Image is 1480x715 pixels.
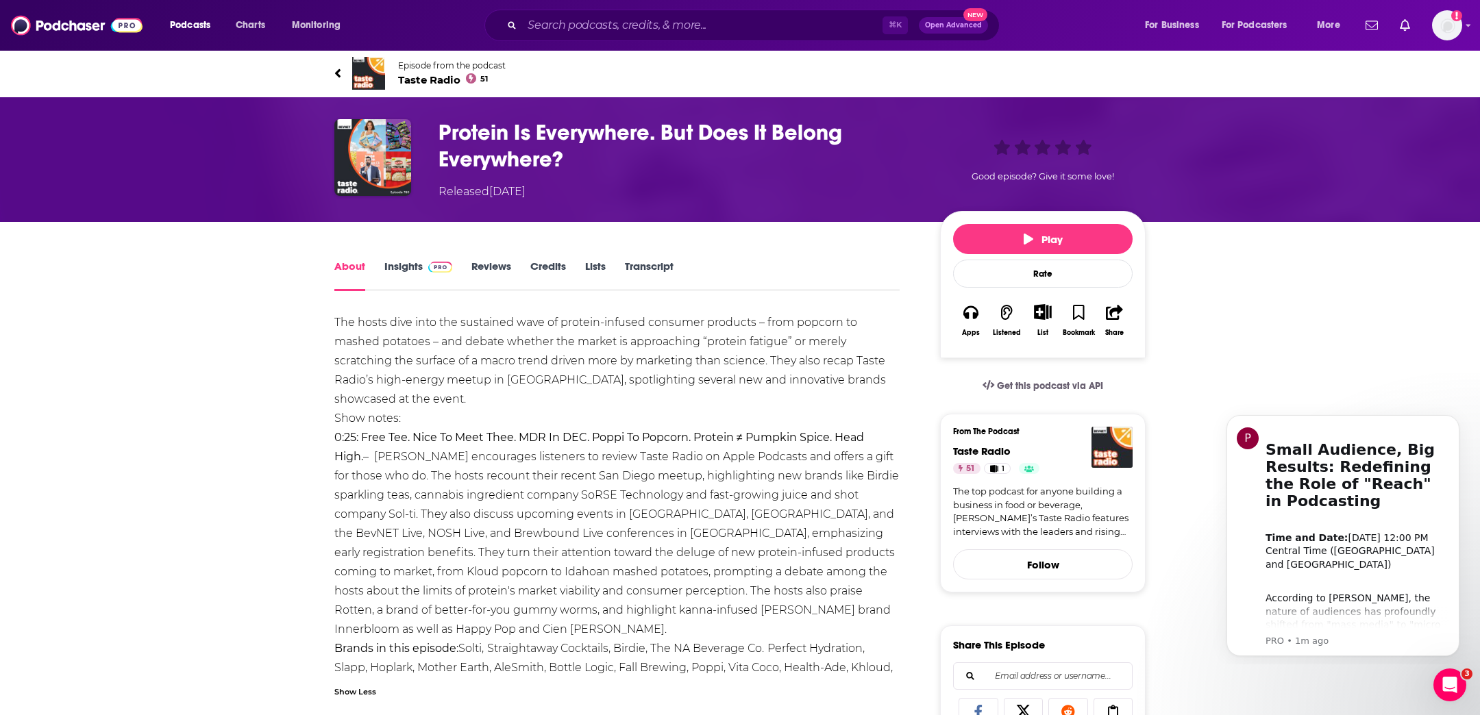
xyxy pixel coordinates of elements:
[398,73,506,86] span: Taste Radio
[919,17,988,34] button: Open AdvancedNew
[352,57,385,90] img: Taste Radio
[236,16,265,35] span: Charts
[962,329,980,337] div: Apps
[530,260,566,291] a: Credits
[1097,295,1133,345] button: Share
[953,444,1011,457] a: Taste Radio
[989,295,1024,345] button: Listened
[625,260,674,291] a: Transcript
[334,57,1146,90] a: Taste RadioEpisode from the podcastTaste Radio51
[953,549,1133,579] button: Follow
[160,14,228,36] button: open menu
[1432,10,1462,40] button: Show profile menu
[1105,329,1124,337] div: Share
[428,262,452,273] img: Podchaser Pro
[1394,14,1416,37] a: Show notifications dropdown
[1451,10,1462,21] svg: Add a profile image
[398,60,506,71] span: Episode from the podcast
[1028,304,1057,319] button: Show More Button
[1206,403,1480,664] iframe: Intercom notifications message
[1360,14,1383,37] a: Show notifications dropdown
[334,431,864,463] strong: 0:25: Free Tee. Nice To Meet Thee. MDR In DEC. Poppi To Popcorn. Protein ≠ Pumpkin Spice. Head High.
[1307,14,1357,36] button: open menu
[953,224,1133,254] button: Play
[965,663,1121,689] input: Email address or username...
[1317,16,1340,35] span: More
[997,380,1103,392] span: Get this podcast via API
[334,642,458,655] strong: Brands in this episode:
[1091,427,1133,468] img: Taste Radio
[953,295,989,345] button: Apps
[1025,295,1061,345] div: Show More ButtonList
[953,638,1045,651] h3: Share This Episode
[1002,462,1004,476] span: 1
[1432,10,1462,40] img: User Profile
[1432,10,1462,40] span: Logged in as caitlinhogge
[953,427,1122,436] h3: From The Podcast
[11,12,143,38] img: Podchaser - Follow, Share and Rate Podcasts
[1024,233,1063,246] span: Play
[1433,668,1466,701] iframe: Intercom live chat
[1461,668,1472,679] span: 3
[925,22,982,29] span: Open Advanced
[963,8,988,21] span: New
[953,485,1133,538] a: The top podcast for anyone building a business in food or beverage, [PERSON_NAME]’s Taste Radio f...
[1145,16,1199,35] span: For Business
[953,260,1133,288] div: Rate
[984,463,1011,474] a: 1
[972,369,1114,403] a: Get this podcast via API
[1222,16,1287,35] span: For Podcasters
[1135,14,1216,36] button: open menu
[966,462,975,476] span: 51
[384,260,452,291] a: InsightsPodchaser Pro
[953,662,1133,690] div: Search followers
[334,260,365,291] a: About
[1061,295,1096,345] button: Bookmark
[953,463,981,474] a: 51
[1037,328,1048,337] div: List
[292,16,341,35] span: Monitoring
[585,260,606,291] a: Lists
[1213,14,1307,36] button: open menu
[170,16,210,35] span: Podcasts
[334,119,411,196] img: Protein Is Everywhere. But Does It Belong Everywhere?
[993,329,1021,337] div: Listened
[282,14,358,36] button: open menu
[1063,329,1095,337] div: Bookmark
[497,10,1013,41] div: Search podcasts, credits, & more...
[439,119,918,173] h1: Protein Is Everywhere. But Does It Belong Everywhere?
[480,76,488,82] span: 51
[471,260,511,291] a: Reviews
[227,14,273,36] a: Charts
[972,171,1114,181] span: Good episode? Give it some love!
[522,14,883,36] input: Search podcasts, credits, & more...
[883,16,908,34] span: ⌘ K
[439,184,526,200] div: Released [DATE]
